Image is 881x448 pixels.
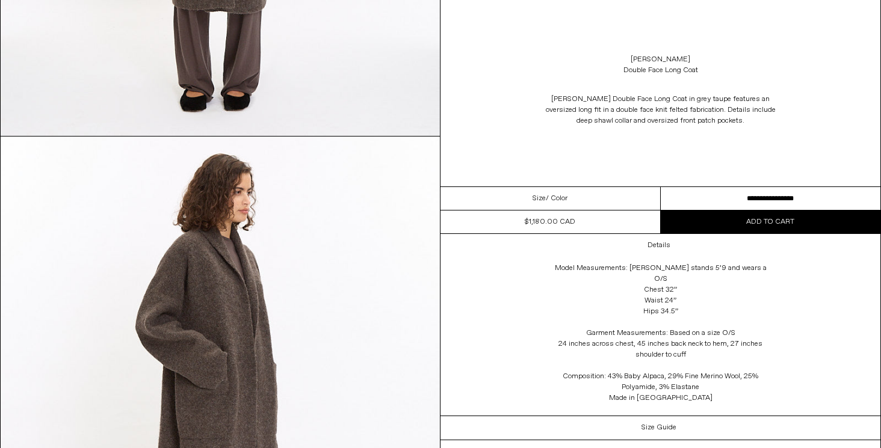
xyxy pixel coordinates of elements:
span: / Color [546,193,567,204]
p: [PERSON_NAME] Double Face Long Coat in grey taupe features an oversized long fit in a double face... [540,88,781,132]
h3: Size Guide [641,423,676,432]
h3: Details [648,241,670,250]
span: Size [533,193,546,204]
span: Add to cart [746,217,794,227]
div: $1,180.00 CAD [525,216,575,227]
div: Model Measurements: [PERSON_NAME] stands 5’9 and wears a O/S Chest 32” Waist 24” Hips 34.5” Garme... [540,257,781,416]
a: [PERSON_NAME] [631,54,690,65]
button: Add to cart [661,210,881,233]
div: Double Face Long Coat [623,65,698,76]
